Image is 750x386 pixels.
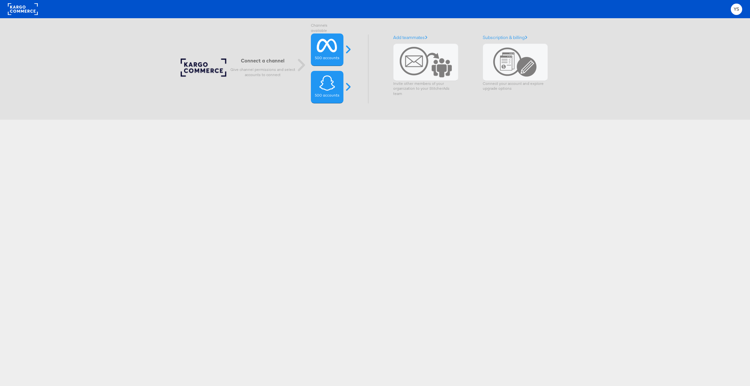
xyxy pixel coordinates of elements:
p: Give channel permissions and select accounts to connect [230,67,295,77]
label: Channels available [311,23,343,33]
label: 500 accounts [315,56,339,61]
p: Connect your account and explore upgrade options [483,81,548,91]
a: Add teammates [393,34,427,40]
label: 500 accounts [315,93,339,98]
h6: Connect a channel [230,58,295,64]
span: YS [734,7,740,11]
a: Subscription & billing [483,34,527,40]
p: Invite other members of your organization to your StitcherAds team [393,81,458,96]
